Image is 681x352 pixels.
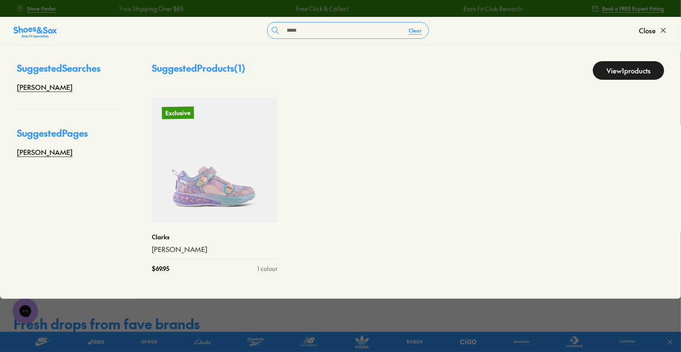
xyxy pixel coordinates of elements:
[296,4,348,13] a: Free Click & Collect
[234,62,245,74] span: ( 1 )
[8,295,42,327] iframe: Gorgias live chat messenger
[592,1,664,16] a: Book a FREE Expert Fitting
[17,1,56,16] a: Store Finder
[152,233,277,241] p: Clarks
[17,126,118,147] p: Suggested Pages
[17,61,118,82] p: Suggested Searches
[13,24,57,37] a: Shoes &amp; Sox
[639,25,656,35] span: Close
[152,97,277,222] a: Exclusive
[402,23,428,38] button: Clear
[602,5,664,12] span: Book a FREE Expert Fitting
[17,147,73,157] a: [PERSON_NAME]
[639,21,668,40] button: Close
[13,25,57,39] img: SNS_Logo_Responsive.svg
[152,245,277,254] a: [PERSON_NAME]
[593,61,664,80] a: View1products
[119,4,183,13] a: Free Shipping Over $85
[152,61,245,80] p: Suggested Products
[152,264,169,273] span: $ 69.95
[27,5,56,12] span: Store Finder
[257,264,277,273] div: 1 colour
[17,82,73,92] a: [PERSON_NAME]
[463,4,522,13] a: Earn Fit Club Rewards
[162,106,194,119] p: Exclusive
